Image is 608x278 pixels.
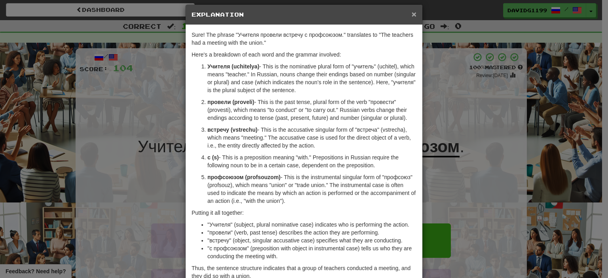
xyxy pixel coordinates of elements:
li: "Учителя" (subject, plural nominative case) indicates who is performing the action. [207,221,416,229]
h5: Explanation [192,11,416,19]
li: "с профсоюзом" (preposition with object in instrumental case) tells us who they are conducting th... [207,244,416,260]
strong: встречу (vstrechu) [207,127,257,133]
span: × [412,9,416,19]
p: - This is a preposition meaning "with." Prepositions in Russian require the following noun to be ... [207,153,416,169]
li: "провели" (verb, past tense) describes the action they are performing. [207,229,416,236]
strong: с (s) [207,154,219,161]
button: Close [412,10,416,18]
strong: провели (proveli) [207,99,254,105]
p: - This is the nominative plural form of "учитель" (uchitel), which means "teacher." In Russian, n... [207,62,416,94]
p: - This is the instrumental singular form of "профсоюз" (profsouz), which means "union" or "trade ... [207,173,416,205]
strong: профсоюзом (profsouzom) [207,174,281,180]
p: - This is the accusative singular form of "встреча" (vstrecha), which means "meeting." The accusa... [207,126,416,149]
li: "встречу" (object, singular accusative case) specifies what they are conducting. [207,236,416,244]
p: Sure! The phrase "Учителя провели встречу с профсоюзом." translates to "The teachers had a meetin... [192,31,416,47]
p: Here's a breakdown of each word and the grammar involved: [192,51,416,59]
p: Putting it all together: [192,209,416,217]
strong: Учителя (uchitelya) [207,63,259,70]
p: - This is the past tense, plural form of the verb "провести" (provesti), which means "to conduct"... [207,98,416,122]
